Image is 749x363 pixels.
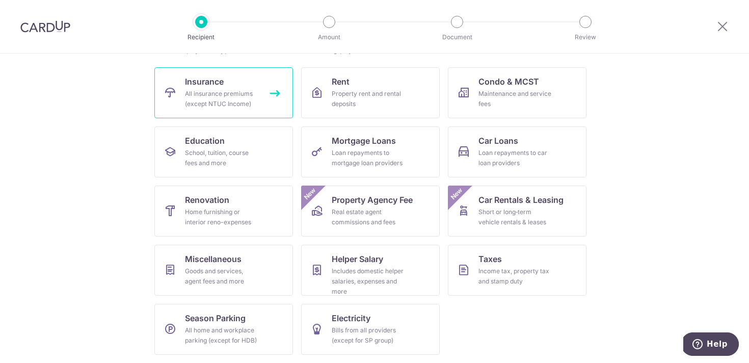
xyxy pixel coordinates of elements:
span: Help [23,7,44,16]
div: Real estate agent commissions and fees [332,207,405,227]
a: RentProperty rent and rental deposits [301,67,440,118]
img: CardUp [20,20,70,33]
p: Document [419,32,495,42]
a: Mortgage LoansLoan repayments to mortgage loan providers [301,126,440,177]
a: Property Agency FeeReal estate agent commissions and feesNew [301,186,440,237]
span: Property Agency Fee [332,194,413,206]
span: Insurance [185,75,224,88]
div: Loan repayments to car loan providers [478,148,552,168]
a: InsuranceAll insurance premiums (except NTUC Income) [154,67,293,118]
div: Property rent and rental deposits [332,89,405,109]
a: ElectricityBills from all providers (except for SP group) [301,304,440,355]
div: School, tuition, course fees and more [185,148,258,168]
a: RenovationHome furnishing or interior reno-expenses [154,186,293,237]
a: EducationSchool, tuition, course fees and more [154,126,293,177]
span: Season Parking [185,312,246,324]
div: Income tax, property tax and stamp duty [478,266,552,287]
a: Season ParkingAll home and workplace parking (except for HDB) [154,304,293,355]
span: New [448,186,465,202]
div: Maintenance and service fees [478,89,552,109]
div: Short or long‑term vehicle rentals & leases [478,207,552,227]
div: Loan repayments to mortgage loan providers [332,148,405,168]
span: Education [185,135,225,147]
p: Review [548,32,623,42]
span: Renovation [185,194,229,206]
div: Home furnishing or interior reno-expenses [185,207,258,227]
span: Electricity [332,312,370,324]
a: Condo & MCSTMaintenance and service fees [448,67,586,118]
span: Helper Salary [332,253,383,265]
a: TaxesIncome tax, property tax and stamp duty [448,245,586,296]
span: Car Rentals & Leasing [478,194,564,206]
a: Car Rentals & LeasingShort or long‑term vehicle rentals & leasesNew [448,186,586,237]
span: Condo & MCST [478,75,539,88]
a: Car LoansLoan repayments to car loan providers [448,126,586,177]
span: Miscellaneous [185,253,242,265]
span: Car Loans [478,135,518,147]
a: Helper SalaryIncludes domestic helper salaries, expenses and more [301,245,440,296]
span: Rent [332,75,350,88]
p: Amount [291,32,367,42]
span: Taxes [478,253,502,265]
span: Mortgage Loans [332,135,396,147]
div: All insurance premiums (except NTUC Income) [185,89,258,109]
a: MiscellaneousGoods and services, agent fees and more [154,245,293,296]
div: Goods and services, agent fees and more [185,266,258,287]
p: Recipient [164,32,239,42]
iframe: Opens a widget where you can find more information [683,332,739,358]
div: Includes domestic helper salaries, expenses and more [332,266,405,297]
div: All home and workplace parking (except for HDB) [185,325,258,346]
div: Bills from all providers (except for SP group) [332,325,405,346]
span: New [302,186,318,202]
